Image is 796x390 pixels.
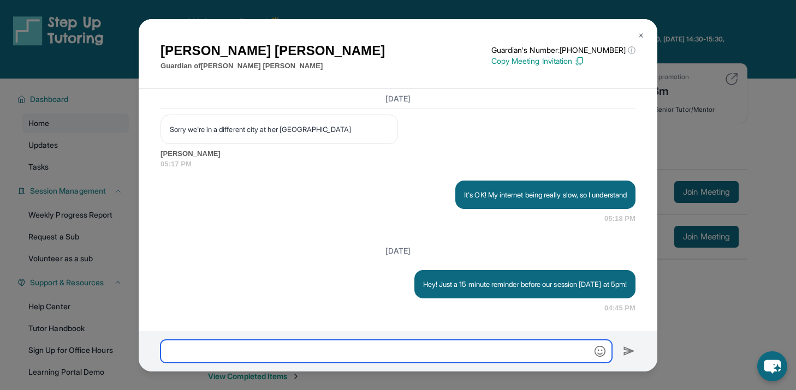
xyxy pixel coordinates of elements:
[604,303,635,314] span: 04:45 PM
[595,346,605,357] img: Emoji
[161,159,635,170] span: 05:17 PM
[574,56,584,66] img: Copy Icon
[423,279,627,290] p: Hey! Just a 15 minute reminder before our session [DATE] at 5pm!
[161,61,385,71] p: Guardian of [PERSON_NAME] [PERSON_NAME]
[604,213,635,224] span: 05:18 PM
[170,124,389,135] p: Sorry we're in a different city at her [GEOGRAPHIC_DATA]
[637,31,645,40] img: Close Icon
[161,41,385,61] h1: [PERSON_NAME] [PERSON_NAME]
[628,45,635,56] span: ⓘ
[161,245,635,256] h3: [DATE]
[161,148,635,159] span: [PERSON_NAME]
[464,189,627,200] p: It's OK! My internet being really slow, so I understand
[757,351,787,381] button: chat-button
[623,345,635,358] img: Send icon
[491,56,635,67] p: Copy Meeting Invitation
[491,45,635,56] p: Guardian's Number: [PHONE_NUMBER]
[161,93,635,104] h3: [DATE]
